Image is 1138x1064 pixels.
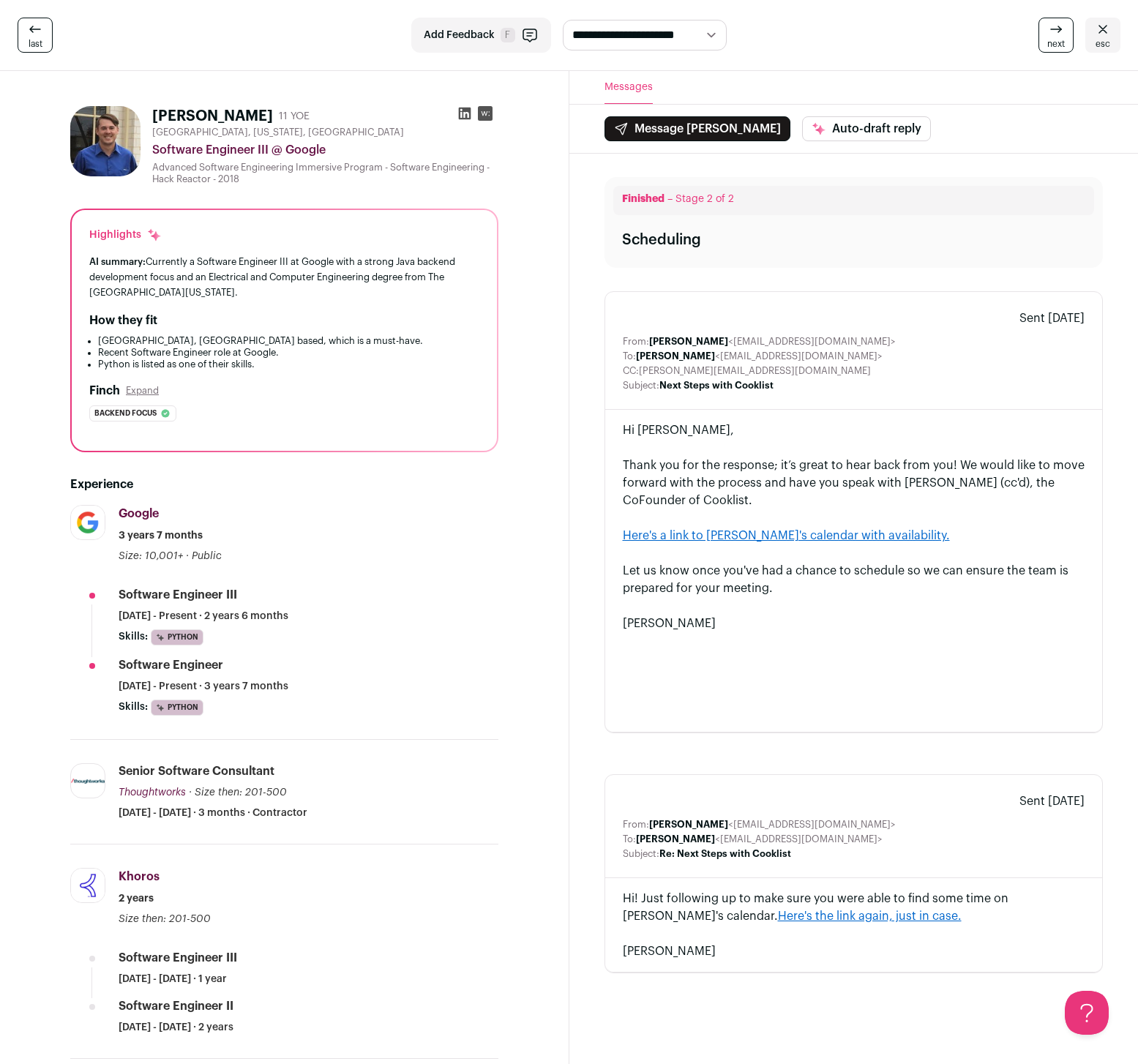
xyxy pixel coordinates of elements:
[623,351,636,362] dt: To:
[152,162,498,185] div: Advanced Software Engineering Immersive Program - Software Engineering - Hack Reactor - 2018
[152,141,498,159] div: Software Engineer III @ Google
[70,106,141,176] img: 0c37ad691368f20b65b06a3df1a5ae3849770fbf1287541e875e9b1c23d6e0ec
[623,943,1085,960] div: [PERSON_NAME]
[623,562,1085,597] div: Let us know once you've had a chance to schedule so we can ensure the team is prepared for your m...
[119,871,160,883] span: Khoros
[604,116,790,141] button: Message [PERSON_NAME]
[659,381,774,390] b: Next Steps with Cooklist
[18,18,53,53] a: last
[1019,793,1085,810] span: Sent [DATE]
[623,336,649,348] dt: From:
[1019,310,1085,327] span: Sent [DATE]
[623,380,659,391] dt: Subject:
[119,998,233,1014] div: Software Engineer II
[71,779,105,784] img: 0062b5d56305c37b1036258b262704721dd1c5d31a32b98d8f45f388a68ba2c8.png
[622,194,665,204] span: Finished
[623,422,1085,439] div: Hi [PERSON_NAME],
[151,700,203,716] li: Python
[667,194,673,204] span: –
[1085,18,1120,53] a: esc
[119,914,211,924] span: Size then: 201-500
[1096,38,1110,50] span: esc
[94,406,157,421] span: Backend focus
[89,254,479,300] div: Currently a Software Engineer III at Google with a strong Java backend development focus and an E...
[636,833,883,845] dd: <[EMAIL_ADDRESS][DOMAIN_NAME]>
[623,833,636,845] dt: To:
[636,351,715,361] b: [PERSON_NAME]
[778,910,962,922] a: Here's the link again, just in case.
[279,109,310,124] div: 11 YOE
[119,972,227,986] span: [DATE] - [DATE] · 1 year
[424,28,495,42] span: Add Feedback
[623,615,1085,632] div: [PERSON_NAME]
[639,365,871,377] dd: [PERSON_NAME][EMAIL_ADDRESS][DOMAIN_NAME]
[152,127,404,138] span: [GEOGRAPHIC_DATA], [US_STATE], [GEOGRAPHIC_DATA]
[119,551,183,561] span: Size: 10,001+
[623,457,1085,509] div: Thank you for the response; it’s great to hear back from you! We would like to move forward with ...
[119,891,154,906] span: 2 years
[186,549,189,563] span: ·
[70,476,498,493] h2: Experience
[98,359,479,370] li: Python is listed as one of their skills.
[119,609,288,623] span: [DATE] - Present · 2 years 6 months
[636,351,883,362] dd: <[EMAIL_ADDRESS][DOMAIN_NAME]>
[98,335,479,347] li: [GEOGRAPHIC_DATA], [GEOGRAPHIC_DATA] based, which is a must-have.
[119,657,223,673] div: Software Engineer
[623,819,649,831] dt: From:
[604,71,653,104] button: Messages
[98,347,479,359] li: Recent Software Engineer role at Google.
[119,787,186,798] span: Thoughtworks
[89,312,157,329] h2: How they fit
[636,834,715,844] b: [PERSON_NAME]
[192,551,222,561] span: Public
[659,849,791,858] b: Re: Next Steps with Cooklist
[119,629,148,644] span: Skills:
[126,385,159,397] button: Expand
[1038,18,1074,53] a: next
[119,528,203,543] span: 3 years 7 months
[119,806,307,820] span: [DATE] - [DATE] · 3 months · Contractor
[1047,38,1065,50] span: next
[119,508,159,520] span: Google
[649,336,896,348] dd: <[EMAIL_ADDRESS][DOMAIN_NAME]>
[89,228,162,242] div: Highlights
[649,819,896,831] dd: <[EMAIL_ADDRESS][DOMAIN_NAME]>
[675,194,734,204] span: Stage 2 of 2
[189,787,287,798] span: · Size then: 201-500
[649,337,728,346] b: [PERSON_NAME]
[1065,991,1109,1035] iframe: Help Scout Beacon - Open
[623,890,1085,925] div: Hi! Just following up to make sure you were able to find some time on [PERSON_NAME]'s calendar.
[411,18,551,53] button: Add Feedback F
[623,365,639,377] dt: CC:
[71,869,105,902] img: a8abce590e4cceb4aa3af81c13ba9b44b4896282e4771903d1257a79a28966b2.jpg
[119,950,237,966] div: Software Engineer III
[119,763,274,779] div: Senior Software Consultant
[501,28,515,42] span: F
[119,1020,233,1035] span: [DATE] - [DATE] · 2 years
[152,106,273,127] h1: [PERSON_NAME]
[151,629,203,645] li: Python
[89,382,120,400] h2: Finch
[89,257,146,266] span: AI summary:
[119,679,288,694] span: [DATE] - Present · 3 years 7 months
[623,530,950,542] a: Here's a link to [PERSON_NAME]'s calendar with availability.
[802,116,931,141] button: Auto-draft reply
[649,820,728,829] b: [PERSON_NAME]
[622,230,701,250] div: Scheduling
[29,38,42,50] span: last
[119,700,148,714] span: Skills:
[119,587,237,603] div: Software Engineer III
[623,848,659,860] dt: Subject:
[71,506,105,539] img: 8d2c6156afa7017e60e680d3937f8205e5697781b6c771928cb24e9df88505de.jpg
